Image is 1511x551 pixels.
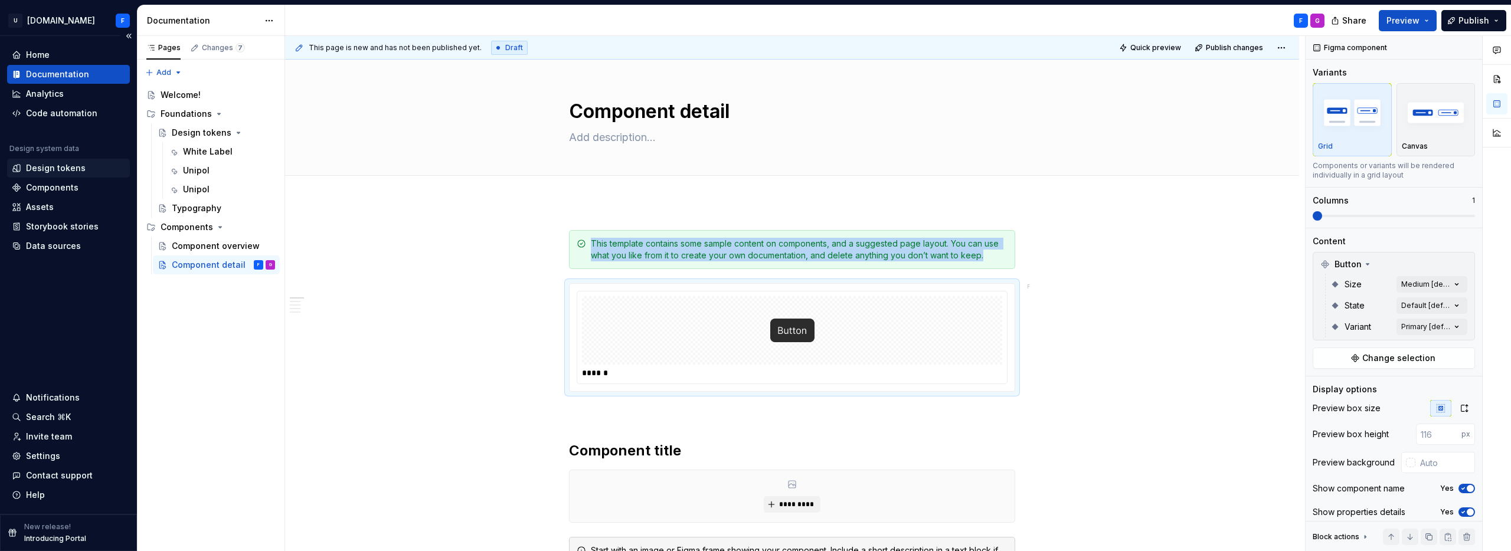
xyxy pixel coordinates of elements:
[172,202,221,214] div: Typography
[164,180,280,199] a: Unipol
[1318,142,1333,151] p: Grid
[1313,402,1381,414] div: Preview box size
[1345,278,1362,290] span: Size
[1206,43,1263,53] span: Publish changes
[567,97,1013,126] textarea: Component detail
[26,470,93,481] div: Contact support
[309,43,482,53] span: This page is new and has not been published yet.
[1313,235,1346,247] div: Content
[183,165,210,176] div: Unipol
[156,68,171,77] span: Add
[26,182,79,193] div: Components
[7,104,130,123] a: Code automation
[1313,428,1389,440] div: Preview box height
[1313,195,1349,206] div: Columns
[1472,196,1475,205] p: 1
[1396,319,1467,335] button: Primary [default]
[147,15,259,27] div: Documentation
[164,161,280,180] a: Unipol
[1313,67,1347,78] div: Variants
[1345,300,1365,311] span: State
[1315,16,1320,25] div: G
[9,144,79,153] div: Design system data
[172,240,260,252] div: Component overview
[24,522,71,532] p: New release!
[1401,280,1451,289] div: Medium [default]
[1386,15,1420,27] span: Preview
[26,489,45,501] div: Help
[7,447,130,465] a: Settings
[142,86,280,274] div: Page tree
[26,221,99,232] div: Storybook stories
[1313,506,1405,518] div: Show properties details
[172,259,246,271] div: Component detail
[1116,40,1186,56] button: Quick preview
[1441,10,1506,31] button: Publish
[7,388,130,407] button: Notifications
[1313,483,1405,494] div: Show component name
[142,64,186,81] button: Add
[7,198,130,217] a: Assets
[1362,352,1435,364] span: Change selection
[153,199,280,218] a: Typography
[142,104,280,123] div: Foundations
[7,65,130,84] a: Documentation
[1396,297,1467,314] button: Default [default]
[257,259,260,271] div: F
[1299,16,1303,25] div: F
[1313,383,1377,395] div: Display options
[142,218,280,237] div: Components
[1313,529,1370,545] div: Block actions
[1313,347,1475,369] button: Change selection
[1313,457,1395,468] div: Preview background
[1316,255,1472,274] div: Button
[7,427,130,446] a: Invite team
[26,68,89,80] div: Documentation
[1027,282,1030,291] div: F
[1313,532,1359,542] div: Block actions
[142,86,280,104] a: Welcome!
[1396,83,1476,156] button: placeholderCanvas
[1130,43,1181,53] span: Quick preview
[1335,258,1362,270] span: Button
[7,84,130,103] a: Analytics
[1379,10,1437,31] button: Preview
[1345,321,1371,333] span: Variant
[1416,424,1461,445] input: 116
[1325,10,1374,31] button: Share
[26,49,50,61] div: Home
[269,259,272,271] div: G
[26,162,86,174] div: Design tokens
[236,43,245,53] span: 7
[1415,452,1475,473] input: Auto
[1401,301,1451,310] div: Default [default]
[164,142,280,161] a: White Label
[2,8,135,33] button: U[DOMAIN_NAME]F
[26,88,64,100] div: Analytics
[202,43,245,53] div: Changes
[1458,15,1489,27] span: Publish
[7,486,130,504] button: Help
[161,89,201,101] div: Welcome!
[26,431,72,442] div: Invite team
[1401,322,1451,332] div: Primary [default]
[7,217,130,236] a: Storybook stories
[8,14,22,28] div: U
[161,221,213,233] div: Components
[26,392,80,404] div: Notifications
[153,255,280,274] a: Component detailFG
[161,108,212,120] div: Foundations
[1402,91,1470,134] img: placeholder
[26,107,97,119] div: Code automation
[1313,161,1475,180] div: Components or variants will be rendered individually in a grid layout
[26,411,71,423] div: Search ⌘K
[7,408,130,427] button: Search ⌘K
[183,183,210,195] div: Unipol
[153,237,280,255] a: Component overview
[26,240,81,252] div: Data sources
[1342,15,1366,27] span: Share
[27,15,95,27] div: [DOMAIN_NAME]
[7,466,130,485] button: Contact support
[172,127,231,139] div: Design tokens
[26,201,54,213] div: Assets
